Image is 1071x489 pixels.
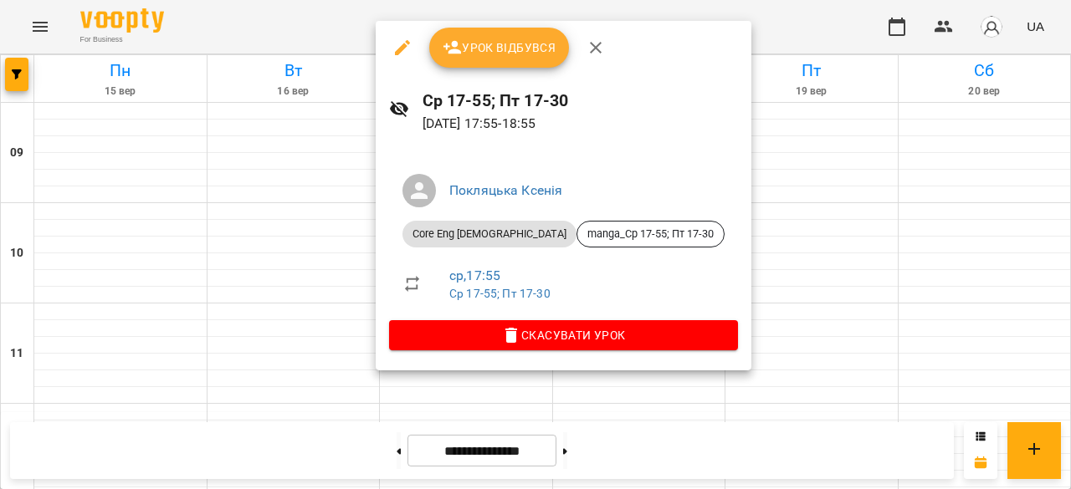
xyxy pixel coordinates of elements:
[576,221,725,247] div: manga_Ср 17-55; Пт 17-30
[449,267,500,283] a: ср , 17:55
[402,325,725,345] span: Скасувати Урок
[577,227,724,242] span: manga_Ср 17-55; Пт 17-30
[402,227,576,242] span: Core Eng [DEMOGRAPHIC_DATA]
[449,182,562,198] a: Покляцька Ксенія
[429,28,570,68] button: Урок відбувся
[449,287,551,300] a: Ср 17-55; Пт 17-30
[389,320,738,350] button: Скасувати Урок
[423,114,738,134] p: [DATE] 17:55 - 18:55
[423,88,738,114] h6: Ср 17-55; Пт 17-30
[443,38,556,58] span: Урок відбувся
